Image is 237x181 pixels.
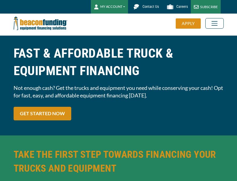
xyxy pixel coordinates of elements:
[176,18,201,29] div: APPLY
[205,18,224,29] button: Toggle navigation
[176,18,205,29] a: APPLY
[128,2,162,12] a: Contact Us
[14,84,224,99] span: Not enough cash? Get the trucks and equipment you need while conserving your cash! Opt for fast, ...
[165,2,175,12] img: Beacon Funding Careers
[143,5,159,9] span: Contact Us
[14,14,67,33] img: Beacon Funding Corporation logo
[162,2,191,12] a: Careers
[131,2,142,12] img: Beacon Funding chat
[14,62,224,80] span: EQUIPMENT FINANCING
[176,5,188,9] span: Careers
[14,107,71,120] a: GET STARTED NOW
[14,45,224,80] h1: FAST & AFFORDABLE TRUCK &
[14,148,224,175] h2: TAKE THE FIRST STEP TOWARDS FINANCING YOUR TRUCKS AND EQUIPMENT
